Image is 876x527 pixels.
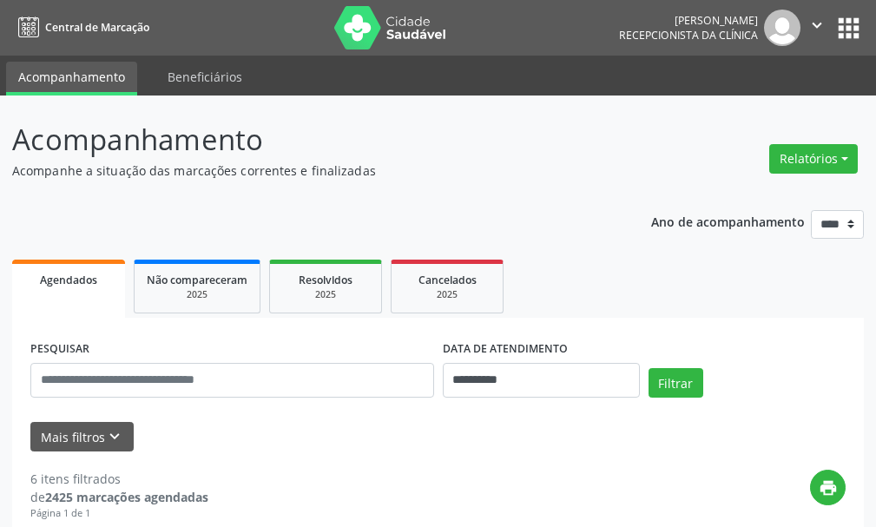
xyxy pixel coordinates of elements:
[105,427,124,446] i: keyboard_arrow_down
[30,488,208,506] div: de
[147,288,247,301] div: 2025
[810,470,846,505] button: print
[619,13,758,28] div: [PERSON_NAME]
[649,368,703,398] button: Filtrar
[12,118,609,161] p: Acompanhamento
[30,506,208,521] div: Página 1 de 1
[443,336,568,363] label: DATA DE ATENDIMENTO
[418,273,477,287] span: Cancelados
[155,62,254,92] a: Beneficiários
[6,62,137,96] a: Acompanhamento
[404,288,491,301] div: 2025
[147,273,247,287] span: Não compareceram
[819,478,838,497] i: print
[833,13,864,43] button: apps
[12,161,609,180] p: Acompanhe a situação das marcações correntes e finalizadas
[40,273,97,287] span: Agendados
[282,288,369,301] div: 2025
[30,470,208,488] div: 6 itens filtrados
[800,10,833,46] button: 
[769,144,858,174] button: Relatórios
[299,273,352,287] span: Resolvidos
[30,422,134,452] button: Mais filtroskeyboard_arrow_down
[45,489,208,505] strong: 2425 marcações agendadas
[45,20,149,35] span: Central de Marcação
[651,210,805,232] p: Ano de acompanhamento
[807,16,827,35] i: 
[30,336,89,363] label: PESQUISAR
[12,13,149,42] a: Central de Marcação
[764,10,800,46] img: img
[619,28,758,43] span: Recepcionista da clínica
